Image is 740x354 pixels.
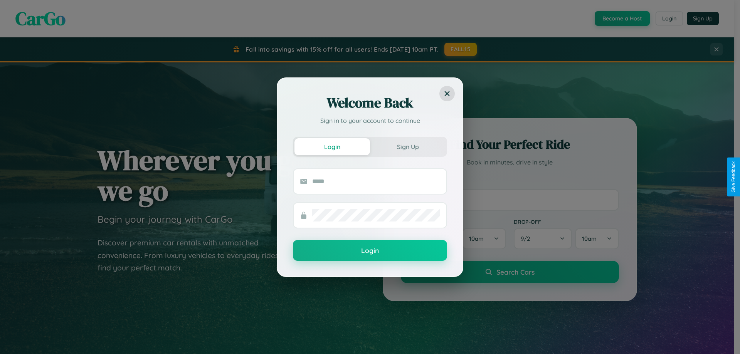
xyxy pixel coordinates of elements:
[293,240,447,261] button: Login
[294,138,370,155] button: Login
[293,116,447,125] p: Sign in to your account to continue
[370,138,446,155] button: Sign Up
[293,94,447,112] h2: Welcome Back
[731,161,736,193] div: Give Feedback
